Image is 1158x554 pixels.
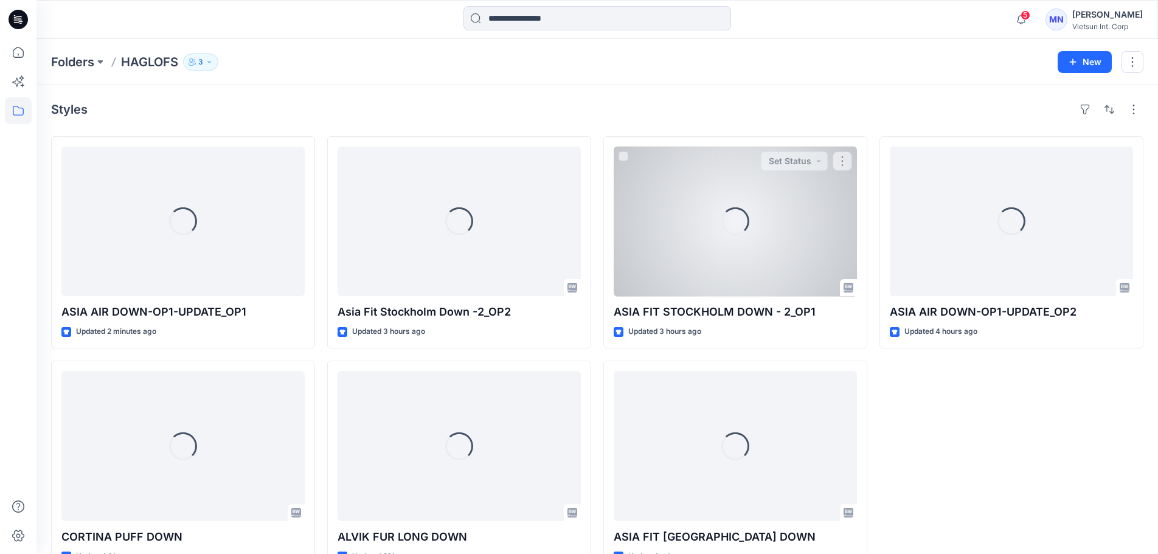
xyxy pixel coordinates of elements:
[628,325,701,338] p: Updated 3 hours ago
[51,102,88,117] h4: Styles
[904,325,977,338] p: Updated 4 hours ago
[352,325,425,338] p: Updated 3 hours ago
[1072,7,1143,22] div: [PERSON_NAME]
[614,303,857,320] p: ASIA FIT STOCKHOLM DOWN - 2​_OP1
[338,528,581,545] p: ALVIK FUR LONG DOWN
[183,54,218,71] button: 3
[338,303,581,320] p: Asia Fit Stockholm Down -2​_OP2
[51,54,94,71] a: Folders
[121,54,178,71] p: HAGLOFS
[1072,22,1143,31] div: Vietsun Int. Corp
[1045,9,1067,30] div: MN
[890,303,1133,320] p: ASIA AIR DOWN-OP1-UPDATE_OP2
[76,325,156,338] p: Updated 2 minutes ago
[614,528,857,545] p: ASIA FIT [GEOGRAPHIC_DATA] DOWN
[198,55,203,69] p: 3
[1058,51,1112,73] button: New
[61,303,305,320] p: ASIA AIR DOWN-OP1-UPDATE_OP1
[1021,10,1030,20] span: 5
[61,528,305,545] p: CORTINA PUFF DOWN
